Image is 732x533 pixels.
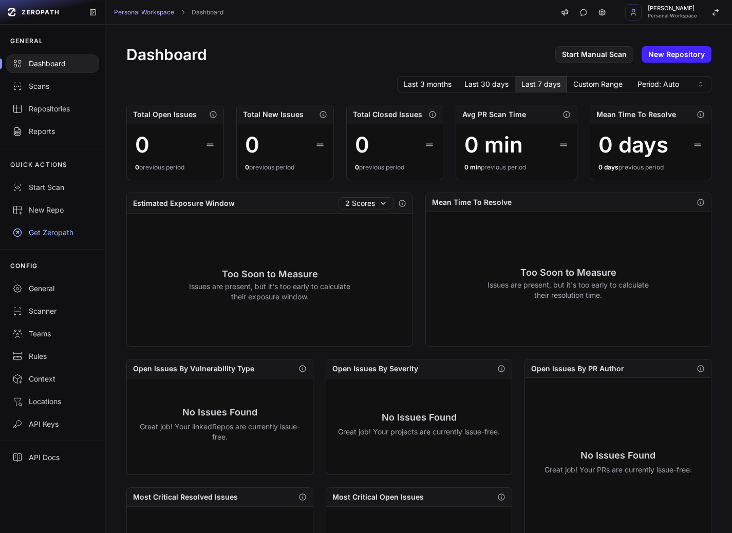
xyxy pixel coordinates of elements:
span: Personal Workspace [648,13,697,18]
div: Locations [12,396,93,407]
div: Rules [12,351,93,361]
div: Teams [12,329,93,339]
p: Great job! Your PRs are currently issue-free. [545,465,692,475]
div: previous period [135,163,215,172]
span: 0 days [598,163,618,171]
div: API Keys [12,419,93,429]
svg: caret sort, [697,80,705,88]
h3: Too Soon to Measure [189,267,351,281]
h3: No Issues Found [139,405,301,420]
div: Dashboard [12,59,93,69]
p: CONFIG [10,262,37,270]
h2: Total Open Issues [133,109,197,120]
button: Custom Range [567,76,629,92]
p: Great job! Your projects are currently issue-free. [338,427,500,437]
div: 0 [355,132,369,157]
h2: Open Issues By Severity [332,364,418,374]
div: Start Scan [12,182,93,193]
h2: Mean Time To Resolve [432,197,512,207]
h2: Most Critical Resolved Issues [133,492,238,502]
div: previous period [464,163,569,172]
button: Last 30 days [458,76,515,92]
a: Dashboard [192,8,223,16]
h2: Avg PR Scan Time [462,109,526,120]
button: Last 7 days [515,76,567,92]
div: Get Zeropath [12,227,93,238]
span: 0 [355,163,359,171]
div: Reports [12,126,93,137]
div: API Docs [12,452,93,463]
div: 0 days [598,132,668,157]
h2: Open Issues By PR Author [531,364,624,374]
h2: Total Closed Issues [353,109,422,120]
div: Repositories [12,104,93,114]
span: 0 [245,163,249,171]
a: Personal Workspace [114,8,174,16]
div: Scanner [12,306,93,316]
div: 0 min [464,132,523,157]
div: previous period [245,163,325,172]
a: Start Manual Scan [555,46,633,63]
div: New Repo [12,205,93,215]
h1: Dashboard [126,45,207,64]
div: General [12,283,93,294]
button: 2 Scores [339,197,394,210]
p: GENERAL [10,37,43,45]
svg: chevron right, [179,9,186,16]
p: Issues are present, but it's too early to calculate their resolution time. [487,280,649,300]
div: 0 [135,132,149,157]
p: Great job! Your linkedRepos are currently issue-free. [139,422,301,442]
span: 0 [135,163,139,171]
span: Period: Auto [637,79,679,89]
h2: Estimated Exposure Window [133,198,235,208]
div: 0 [245,132,259,157]
h2: Total New Issues [243,109,304,120]
a: New Repository [642,46,711,63]
div: Scans [12,81,93,91]
div: previous period [598,163,703,172]
h2: Open Issues By Vulnerability Type [133,364,254,374]
span: 0 min [464,163,481,171]
nav: breadcrumb [114,8,223,16]
div: previous period [355,163,435,172]
h3: Too Soon to Measure [487,265,649,280]
p: QUICK ACTIONS [10,161,68,169]
span: ZEROPATH [22,8,60,16]
h3: No Issues Found [338,410,500,425]
h2: Most Critical Open Issues [332,492,424,502]
a: ZEROPATH [4,4,81,21]
button: Last 3 months [397,76,458,92]
h3: No Issues Found [545,448,692,463]
h2: Mean Time To Resolve [596,109,676,120]
p: Issues are present, but it's too early to calculate their exposure window. [189,281,351,302]
span: [PERSON_NAME] [648,6,697,11]
div: Context [12,374,93,384]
